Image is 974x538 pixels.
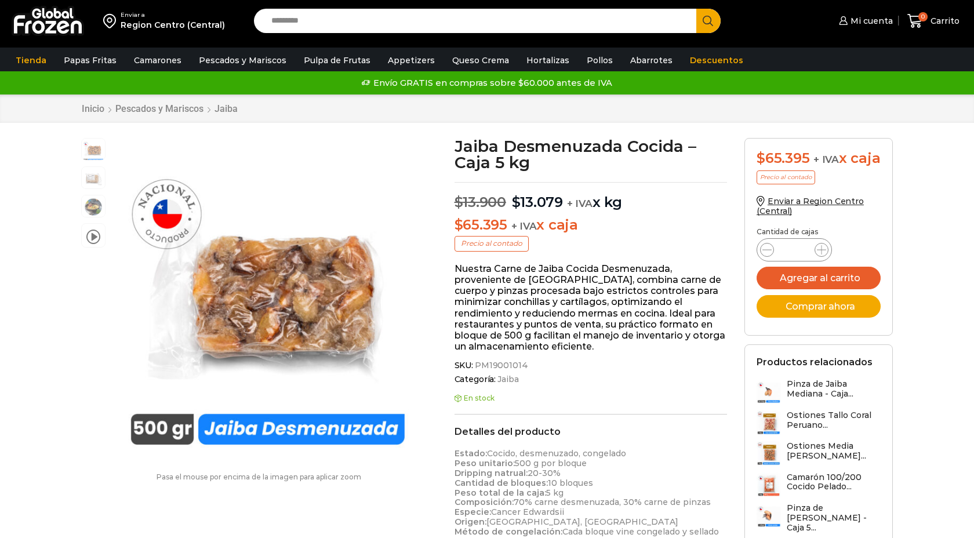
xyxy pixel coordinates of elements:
[455,194,506,210] bdi: 13.900
[496,375,518,384] a: Jaiba
[128,49,187,71] a: Camarones
[58,49,122,71] a: Papas Fritas
[473,361,528,370] span: PM19001014
[757,295,881,318] button: Comprar ahora
[624,49,678,71] a: Abarrotes
[787,472,881,492] h3: Camarón 100/200 Cocido Pelado...
[928,15,960,27] span: Carrito
[787,503,881,532] h3: Pinza de [PERSON_NAME] - Caja 5...
[193,49,292,71] a: Pescados y Mariscos
[455,497,514,507] strong: Composición:
[455,394,728,402] p: En stock
[757,357,873,368] h2: Productos relacionados
[455,375,728,384] span: Categoría:
[82,139,105,162] span: jaiba
[696,9,721,33] button: Search button
[521,49,575,71] a: Hortalizas
[121,19,225,31] div: Region Centro (Central)
[757,170,815,184] p: Precio al contado
[115,103,204,114] a: Pescados y Mariscos
[848,15,893,27] span: Mi cuenta
[757,503,881,538] a: Pinza de [PERSON_NAME] - Caja 5...
[757,410,881,435] a: Ostiones Tallo Coral Peruano...
[111,138,430,456] img: jaiba
[81,103,238,114] nav: Breadcrumb
[757,150,809,166] bdi: 65.395
[82,167,105,190] span: jaiba-2
[81,473,437,481] p: Pasa el mouse por encima de la imagen para aplicar zoom
[111,138,430,456] div: 1 / 4
[455,138,728,170] h1: Jaiba Desmenuzada Cocida – Caja 5 kg
[455,458,515,468] strong: Peso unitario:
[757,228,881,236] p: Cantidad de cajas
[757,379,881,404] a: Pinza de Jaiba Mediana - Caja...
[787,441,881,461] h3: Ostiones Media [PERSON_NAME]...
[757,441,881,466] a: Ostiones Media [PERSON_NAME]...
[214,103,238,114] a: Jaiba
[81,103,105,114] a: Inicio
[455,217,728,234] p: x caja
[455,426,728,437] h2: Detalles del producto
[757,196,864,216] a: Enviar a Region Centro (Central)
[455,448,487,459] strong: Estado:
[382,49,441,71] a: Appetizers
[82,195,105,219] span: plato-jaiba
[511,220,537,232] span: + IVA
[446,49,515,71] a: Queso Crema
[455,468,528,478] strong: Dripping natrual:
[455,263,728,352] p: Nuestra Carne de Jaiba Cocida Desmenuzada, proveniente de [GEOGRAPHIC_DATA], combina carne de cue...
[836,9,893,32] a: Mi cuenta
[455,478,548,488] strong: Cantidad de bloques:
[455,182,728,211] p: x kg
[787,410,881,430] h3: Ostiones Tallo Coral Peruano...
[455,488,546,498] strong: Peso total de la caja:
[581,49,619,71] a: Pollos
[455,216,463,233] span: $
[904,8,962,35] a: 0 Carrito
[455,236,529,251] p: Precio al contado
[455,507,491,517] strong: Especie:
[455,216,507,233] bdi: 65.395
[783,242,805,258] input: Product quantity
[298,49,376,71] a: Pulpa de Frutas
[787,379,881,399] h3: Pinza de Jaiba Mediana - Caja...
[684,49,749,71] a: Descuentos
[10,49,52,71] a: Tienda
[455,526,562,537] strong: Método de congelación:
[567,198,593,209] span: + IVA
[455,517,486,527] strong: Origen:
[455,194,463,210] span: $
[757,267,881,289] button: Agregar al carrito
[813,154,839,165] span: + IVA
[121,11,225,19] div: Enviar a
[455,361,728,370] span: SKU:
[757,472,881,497] a: Camarón 100/200 Cocido Pelado...
[512,194,521,210] span: $
[918,12,928,21] span: 0
[512,194,563,210] bdi: 13.079
[757,150,881,167] div: x caja
[103,11,121,31] img: address-field-icon.svg
[757,150,765,166] span: $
